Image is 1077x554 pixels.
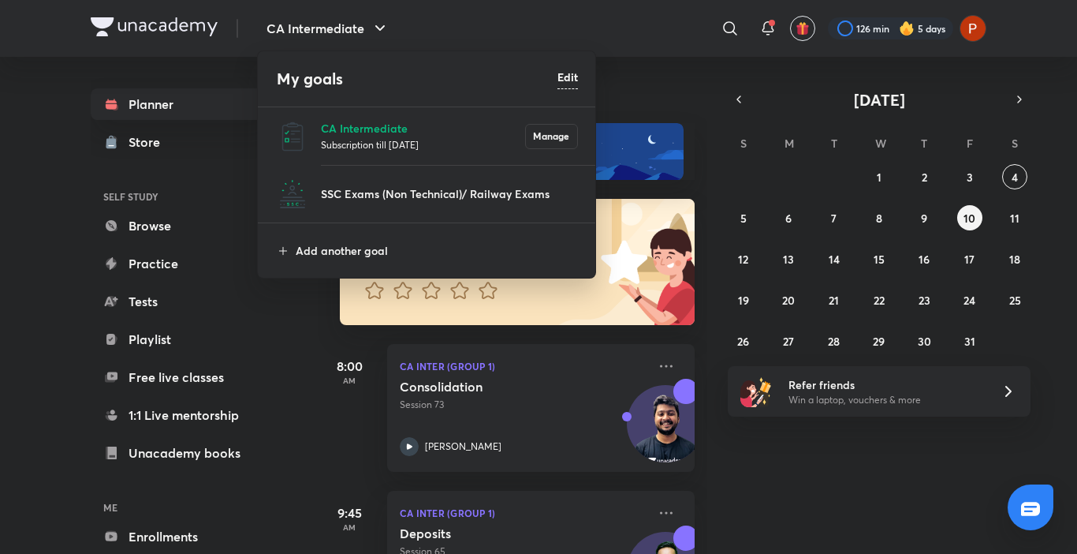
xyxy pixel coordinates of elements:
img: SSC Exams (Non Technical)/ Railway Exams [277,178,308,210]
h6: Edit [557,69,578,85]
h4: My goals [277,67,557,91]
p: SSC Exams (Non Technical)/ Railway Exams [321,185,578,202]
p: CA Intermediate [321,120,525,137]
p: Subscription till [DATE] [321,137,525,152]
p: Add another goal [296,242,578,259]
button: Manage [525,124,578,149]
img: CA Intermediate [277,121,308,152]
